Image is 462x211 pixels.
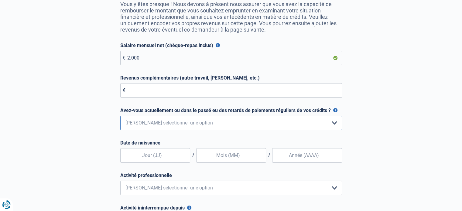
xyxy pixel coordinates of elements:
[123,55,125,61] span: €
[120,172,342,178] label: Activité professionnelle
[272,148,342,163] input: Année (AAAA)
[120,43,342,48] label: Salaire mensuel net (chèque-repas inclus)
[333,108,337,112] button: Avez-vous actuellement ou dans le passé eu des retards de paiements réguliers de vos crédits ?
[216,43,220,47] button: Salaire mensuel net (chèque-repas inclus)
[120,140,342,146] label: Date de naissance
[120,1,342,33] p: Vous y êtes presque ! Nous devons à présent nous assurer que vous avez la capacité de rembourser ...
[266,152,272,158] span: /
[190,152,196,158] span: /
[120,75,342,81] label: Revenus complémentaires (autre travail, [PERSON_NAME], etc.)
[187,206,191,210] button: Activité ininterrompue depuis
[120,107,342,113] label: Avez-vous actuellement ou dans le passé eu des retards de paiements réguliers de vos crédits ?
[120,205,342,211] label: Activité ininterrompue depuis
[120,148,190,163] input: Jour (JJ)
[123,87,125,93] span: €
[196,148,266,163] input: Mois (MM)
